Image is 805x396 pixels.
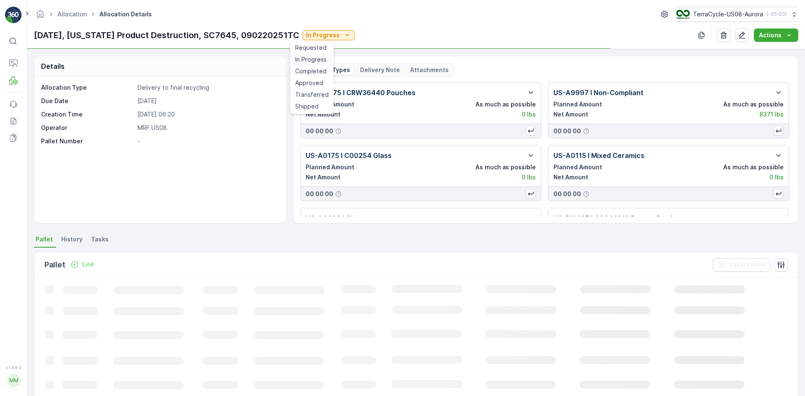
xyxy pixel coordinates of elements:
p: Delivery to final recycling [138,83,277,92]
p: Details [41,61,65,71]
span: Pallet [36,235,53,243]
p: US-PI0475 I CRW36440 Pouches [306,88,415,98]
p: 0 lbs [522,110,536,119]
span: v 1.49.3 [5,365,22,370]
p: As much as possible [475,100,536,109]
p: 0 lbs [769,173,784,181]
p: [DATE], [US_STATE] Product Destruction, SC7645, 090220251TC [34,29,299,41]
p: Clear Filters [730,261,766,269]
p: Operator [41,124,134,132]
div: Help Tooltip Icon [335,191,342,197]
p: Planned Amount [553,100,602,109]
p: Link [82,260,94,269]
p: US-A9997 I Non-Compliant [553,88,644,98]
span: History [61,235,83,243]
span: Requested [295,44,327,52]
p: Delivery Note [360,66,400,74]
p: Pallet [44,259,65,271]
img: image_ci7OI47.png [676,10,690,19]
span: Approved [295,79,323,87]
p: 00 00 00 [553,127,581,135]
p: US-A0115 I Mixed Ceramics [553,150,644,160]
p: Actions [759,31,782,39]
p: TerraCycle-US08-Aurora [693,10,763,18]
p: [DATE] [138,97,277,105]
p: As much as possible [723,163,784,171]
div: MM [7,374,21,387]
button: Actions [754,28,798,42]
span: Tasks [91,235,109,243]
p: 00 00 00 [553,190,581,198]
p: Creation Time [41,110,134,119]
p: US-PI0427 I CCA01013 Beauty Products [553,213,687,223]
p: 0 lbs [522,173,536,181]
p: Planned Amount [553,163,602,171]
span: Transferred [295,91,329,99]
button: In Progress [303,30,355,40]
p: - [138,137,277,145]
div: Help Tooltip Icon [335,128,342,135]
p: Planned Amount [306,163,354,171]
p: Allocation Type [41,83,134,92]
p: US-A0175 I C00254 Glass [306,150,392,160]
p: MRF.US08 [138,124,277,132]
p: 00 00 00 [306,190,333,198]
span: In Progress [295,55,327,64]
p: Attachments [410,66,449,74]
p: 8371 lbs [759,110,784,119]
span: Completed [295,67,327,75]
p: US-A0029 I Glass [306,213,364,223]
a: Homepage [36,13,45,20]
ul: In Progress [290,40,334,114]
p: As much as possible [475,163,536,171]
p: 00 00 00 [306,127,333,135]
a: Allocation [57,10,87,18]
span: Allocation Details [98,10,153,18]
p: In Progress [306,31,340,39]
button: TerraCycle-US08-Aurora(-05:00) [676,7,798,22]
div: Help Tooltip Icon [583,191,589,197]
button: MM [5,372,22,389]
p: Net Amount [306,173,340,181]
p: As much as possible [723,100,784,109]
p: Net Amount [553,173,588,181]
p: Net Amount [553,110,588,119]
span: Shipped [295,102,319,111]
p: ( -05:00 ) [766,11,787,18]
img: logo [5,7,22,23]
button: Link [67,259,98,269]
p: Net Amount [306,110,340,119]
button: Clear Filters [713,258,771,272]
p: Due Date [41,97,134,105]
p: Pallet Number [41,137,134,145]
div: Help Tooltip Icon [583,128,589,135]
p: [DATE] 06:20 [138,110,277,119]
